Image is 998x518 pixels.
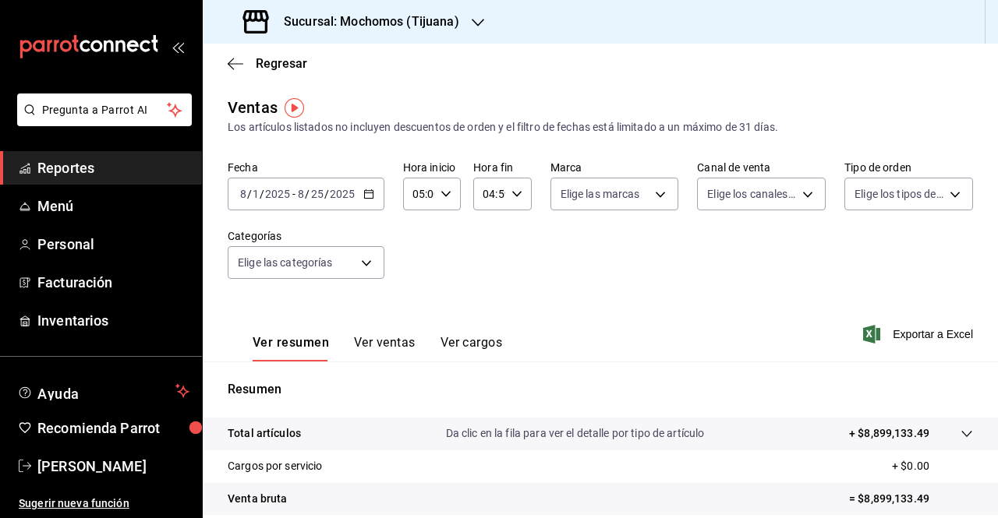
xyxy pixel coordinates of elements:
[473,162,531,173] label: Hora fin
[844,162,973,173] label: Tipo de orden
[305,188,310,200] span: /
[37,157,189,178] span: Reportes
[238,255,333,270] span: Elige las categorías
[228,458,323,474] p: Cargos por servicio
[37,382,169,400] span: Ayuda
[550,162,679,173] label: Marca
[253,335,502,361] div: navigation tabs
[403,162,461,173] label: Hora inicio
[849,491,973,507] p: = $8,899,133.49
[228,231,384,241] label: Categorías
[228,380,973,399] p: Resumen
[37,234,189,255] span: Personal
[310,188,324,200] input: --
[37,310,189,331] span: Inventarios
[707,186,797,202] span: Elige los canales de venta
[19,495,189,512] span: Sugerir nueva función
[297,188,305,200] input: --
[17,93,192,126] button: Pregunta a Parrot AI
[42,102,168,118] span: Pregunta a Parrot AI
[892,458,973,474] p: + $0.00
[866,325,973,344] button: Exportar a Excel
[247,188,252,200] span: /
[228,119,973,136] div: Los artículos listados no incluyen descuentos de orden y el filtro de fechas está limitado a un m...
[292,188,296,200] span: -
[324,188,329,200] span: /
[260,188,264,200] span: /
[37,418,189,439] span: Recomienda Parrot
[253,335,329,361] button: Ver resumen
[228,425,301,442] p: Total artículos
[37,196,189,217] span: Menú
[855,186,944,202] span: Elige los tipos de orden
[849,425,929,442] p: + $8,899,133.49
[329,188,356,200] input: ----
[172,41,184,53] button: open_drawer_menu
[354,335,416,361] button: Ver ventas
[37,456,189,477] span: [PERSON_NAME]
[11,113,192,129] a: Pregunta a Parrot AI
[239,188,247,200] input: --
[285,98,304,118] img: Tooltip marker
[228,96,278,119] div: Ventas
[256,56,307,71] span: Regresar
[441,335,503,361] button: Ver cargos
[37,272,189,293] span: Facturación
[561,186,640,202] span: Elige las marcas
[228,56,307,71] button: Regresar
[228,491,287,507] p: Venta bruta
[252,188,260,200] input: --
[446,425,705,442] p: Da clic en la fila para ver el detalle por tipo de artículo
[271,12,459,31] h3: Sucursal: Mochomos (Tijuana)
[228,162,384,173] label: Fecha
[697,162,826,173] label: Canal de venta
[264,188,291,200] input: ----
